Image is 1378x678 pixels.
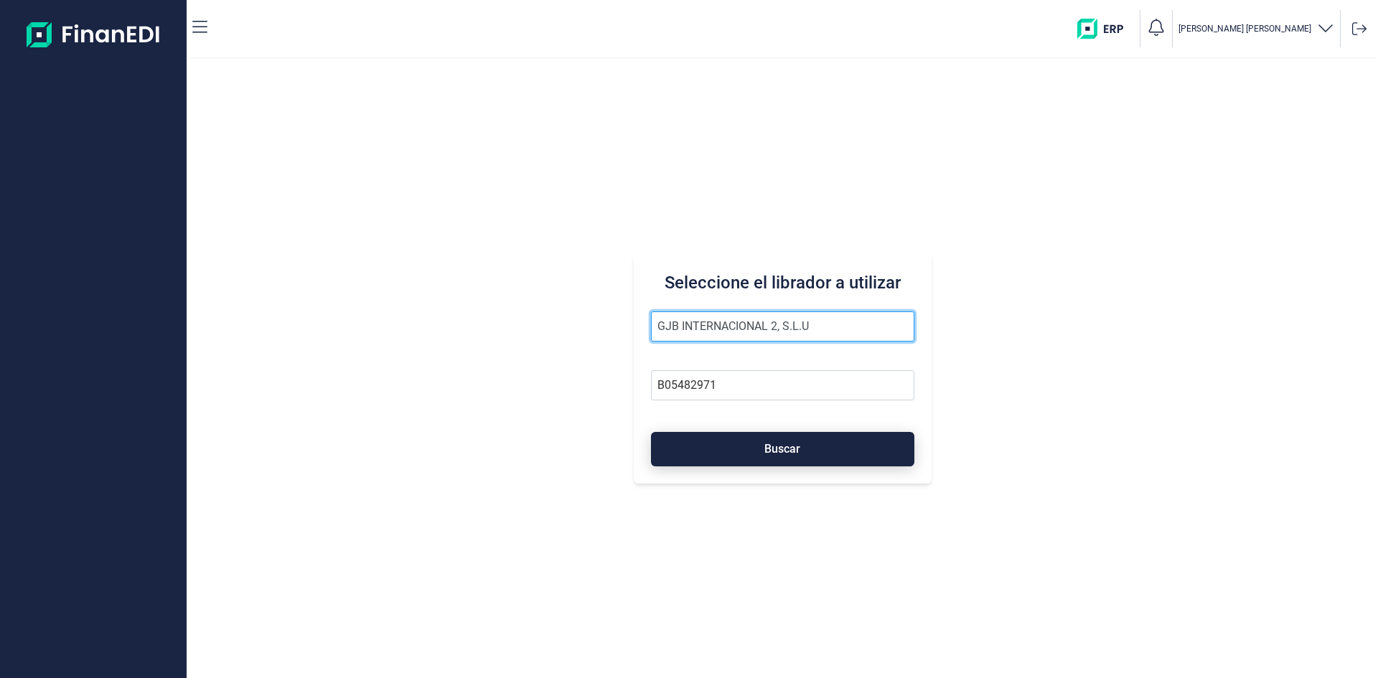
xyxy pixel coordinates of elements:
[1077,19,1134,39] img: erp
[651,432,914,466] button: Buscar
[651,271,914,294] h3: Seleccione el librador a utilizar
[27,11,161,57] img: Logo de aplicación
[651,370,914,400] input: Busque por NIF
[651,311,914,342] input: Seleccione la razón social
[764,443,800,454] span: Buscar
[1178,19,1334,39] button: [PERSON_NAME] [PERSON_NAME]
[1178,23,1311,34] p: [PERSON_NAME] [PERSON_NAME]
